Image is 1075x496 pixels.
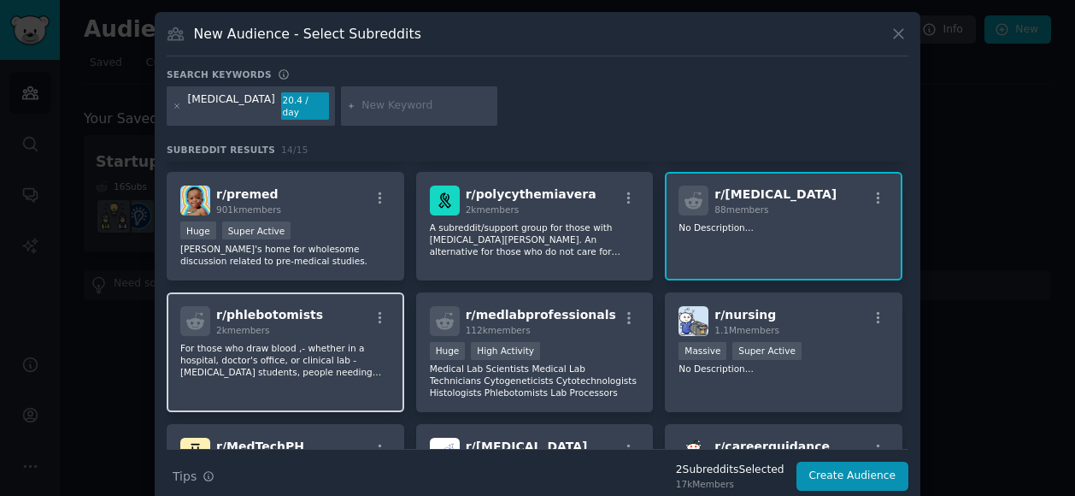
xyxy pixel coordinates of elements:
p: No Description... [678,221,889,233]
span: Subreddit Results [167,144,275,156]
input: New Keyword [361,98,491,114]
span: 14 / 15 [281,145,308,155]
span: 1.1M members [714,325,779,335]
div: 2 Subreddit s Selected [676,463,784,478]
span: r/ phlebotomists [216,308,323,322]
div: Huge [430,342,466,360]
img: polycythemiavera [430,186,460,216]
img: careerguidance [678,438,708,468]
p: Medical Lab Scientists Medical Lab Technicians Cytogeneticists Cytotechnologists Histologists Phl... [430,363,640,399]
img: premed [180,186,210,216]
span: 112k members [466,325,531,335]
div: High Activity [471,342,540,360]
div: Super Active [222,221,291,239]
div: Massive [678,342,726,360]
p: [PERSON_NAME]'s home for wholesome discussion related to pre-medical studies. [180,243,391,267]
span: r/ nursing [714,308,776,322]
span: r/ polycythemiavera [466,187,596,201]
span: r/ careerguidance [714,440,830,453]
p: No Description... [678,363,889,375]
button: Create Audience [796,462,909,491]
span: r/ medlabprofessionals [466,308,616,322]
span: 2k members [216,325,270,335]
div: [MEDICAL_DATA] [188,92,275,120]
h3: New Audience - Select Subreddits [194,25,421,43]
div: 17k Members [676,478,784,490]
span: 88 members [714,204,768,215]
div: Huge [180,221,216,239]
span: r/ MedTechPH [216,440,304,453]
img: nursing [678,306,708,336]
p: A subreddit/support group for those with [MEDICAL_DATA][PERSON_NAME]. An alternative for those wh... [430,221,640,257]
span: 2k members [466,204,520,215]
h3: Search keywords [167,68,272,80]
p: For those who draw blood ,- whether in a hospital, doctor's office, or clinical lab - [MEDICAL_DA... [180,342,391,378]
span: 901k members [216,204,281,215]
span: r/ premed [216,187,279,201]
img: Testosterone [430,438,460,468]
span: Tips [173,468,197,486]
button: Tips [167,462,220,492]
div: 20.4 / day [281,92,329,120]
div: Super Active [732,342,802,360]
span: r/ [MEDICAL_DATA] [466,440,588,453]
span: r/ [MEDICAL_DATA] [714,187,837,201]
img: MedTechPH [180,438,210,468]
